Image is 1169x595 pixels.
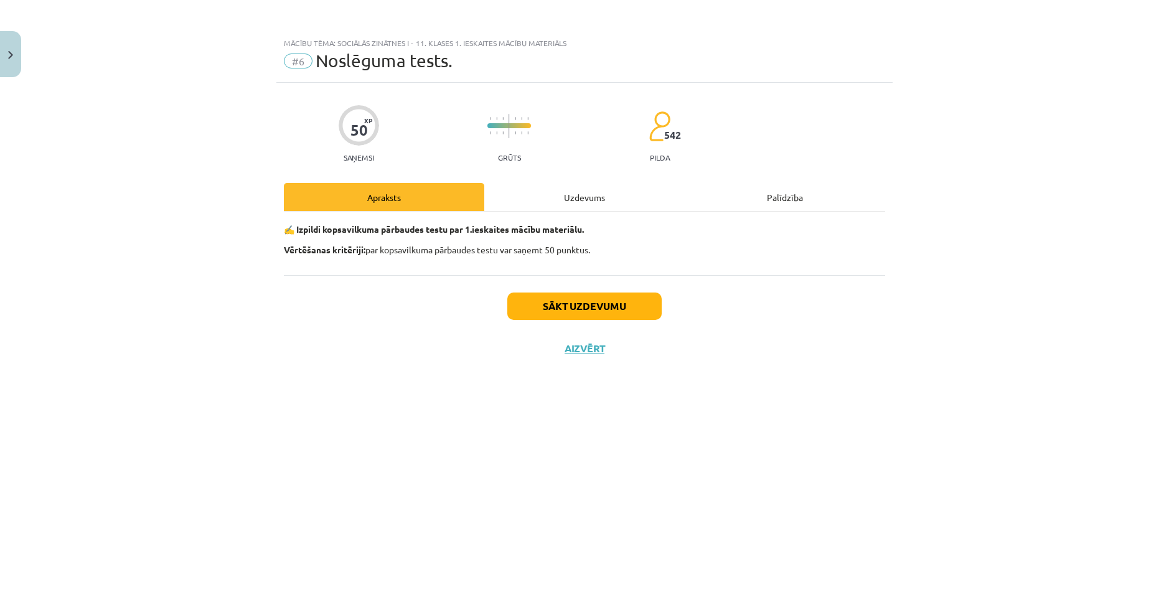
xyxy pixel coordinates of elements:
img: icon-close-lesson-0947bae3869378f0d4975bcd49f059093ad1ed9edebbc8119c70593378902aed.svg [8,51,13,59]
span: Noslēguma tests. [316,50,453,71]
img: icon-short-line-57e1e144782c952c97e751825c79c345078a6d821885a25fce030b3d8c18986b.svg [527,117,528,120]
img: icon-short-line-57e1e144782c952c97e751825c79c345078a6d821885a25fce030b3d8c18986b.svg [515,131,516,134]
strong: Vērtēšanas kritēriji: [284,244,365,255]
img: students-c634bb4e5e11cddfef0936a35e636f08e4e9abd3cc4e673bd6f9a4125e45ecb1.svg [649,111,670,142]
img: icon-short-line-57e1e144782c952c97e751825c79c345078a6d821885a25fce030b3d8c18986b.svg [521,131,522,134]
img: icon-short-line-57e1e144782c952c97e751825c79c345078a6d821885a25fce030b3d8c18986b.svg [490,117,491,120]
img: icon-short-line-57e1e144782c952c97e751825c79c345078a6d821885a25fce030b3d8c18986b.svg [496,117,497,120]
span: 542 [664,129,681,141]
div: Mācību tēma: Sociālās zinātnes i - 11. klases 1. ieskaites mācību materiāls [284,39,885,47]
p: pilda [650,153,670,162]
div: 50 [350,121,368,139]
div: Uzdevums [484,183,685,211]
img: icon-long-line-d9ea69661e0d244f92f715978eff75569469978d946b2353a9bb055b3ed8787d.svg [509,114,510,138]
b: ✍️ Izpildi kopsavilkuma pārbaudes testu par 1.ieskaites mācību materiālu. [284,223,584,235]
span: XP [364,117,372,124]
img: icon-short-line-57e1e144782c952c97e751825c79c345078a6d821885a25fce030b3d8c18986b.svg [496,131,497,134]
img: icon-short-line-57e1e144782c952c97e751825c79c345078a6d821885a25fce030b3d8c18986b.svg [490,131,491,134]
div: Apraksts [284,183,484,211]
p: par kopsavilkuma pārbaudes testu var saņemt 50 punktus. [284,243,885,256]
img: icon-short-line-57e1e144782c952c97e751825c79c345078a6d821885a25fce030b3d8c18986b.svg [521,117,522,120]
img: icon-short-line-57e1e144782c952c97e751825c79c345078a6d821885a25fce030b3d8c18986b.svg [502,131,504,134]
button: Sākt uzdevumu [507,293,662,320]
img: icon-short-line-57e1e144782c952c97e751825c79c345078a6d821885a25fce030b3d8c18986b.svg [515,117,516,120]
div: Palīdzība [685,183,885,211]
button: Aizvērt [561,342,608,355]
span: #6 [284,54,312,68]
img: icon-short-line-57e1e144782c952c97e751825c79c345078a6d821885a25fce030b3d8c18986b.svg [502,117,504,120]
p: Saņemsi [339,153,379,162]
img: icon-short-line-57e1e144782c952c97e751825c79c345078a6d821885a25fce030b3d8c18986b.svg [527,131,528,134]
p: Grūts [498,153,521,162]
